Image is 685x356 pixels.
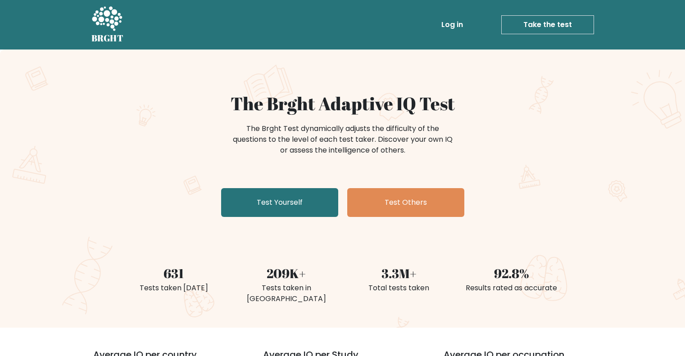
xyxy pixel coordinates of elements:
a: Test Yourself [221,188,338,217]
div: 92.8% [461,264,563,283]
div: 631 [123,264,225,283]
div: 3.3M+ [348,264,450,283]
a: Log in [438,16,467,34]
div: Tests taken in [GEOGRAPHIC_DATA] [236,283,337,304]
a: BRGHT [91,4,124,46]
div: Tests taken [DATE] [123,283,225,293]
div: The Brght Test dynamically adjusts the difficulty of the questions to the level of each test take... [230,123,455,156]
a: Test Others [347,188,464,217]
div: 209K+ [236,264,337,283]
div: Total tests taken [348,283,450,293]
h5: BRGHT [91,33,124,44]
div: Results rated as accurate [461,283,563,293]
h1: The Brght Adaptive IQ Test [123,93,563,114]
a: Take the test [501,15,594,34]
